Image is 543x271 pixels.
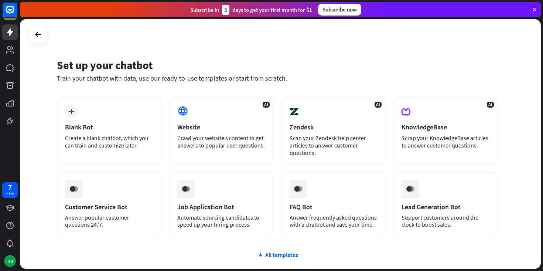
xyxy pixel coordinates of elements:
div: 7 [8,184,12,191]
div: Subscribe now [318,4,361,16]
div: Train your chatbot with data, use our ready-to-use templates or start from scratch. [57,74,498,82]
div: Blank Bot [65,123,154,131]
img: ceee058c6cabd4f577f8.gif [179,182,193,196]
div: Subscribe in days to get your first month for $1 [190,5,312,15]
div: Create a blank chatbot, which you can train and customize later. [65,134,154,149]
div: KnowledgeBase [402,123,490,131]
div: Job Application Bot [177,203,266,211]
div: Scrap your KnowledgeBase articles to answer customer questions. [402,134,490,149]
div: Answer popular customer questions 24/7. [65,214,154,228]
div: Support customers around the clock to boost sales. [402,214,490,228]
img: ceee058c6cabd4f577f8.gif [403,182,417,196]
img: ceee058c6cabd4f577f8.gif [67,182,81,196]
span: AI [487,102,494,108]
div: Website [177,123,266,131]
div: Automate sourcing candidates to speed up your hiring process. [177,214,266,228]
div: FAQ Bot [290,203,378,211]
div: Set up your chatbot [57,58,498,72]
a: 7 days [2,182,18,198]
div: Zendesk [290,123,378,131]
div: 3 [222,5,229,15]
span: AI [263,102,270,108]
div: HB [4,255,16,267]
div: All templates [57,251,498,258]
div: Crawl your website’s content to get answers to popular user questions. [177,134,266,149]
i: plus [69,109,74,114]
div: Answer frequently asked questions with a chatbot and save your time. [290,214,378,228]
div: Lead Generation Bot [402,203,490,211]
div: Scan your Zendesk help center articles to answer customer questions. [290,134,378,156]
span: AI [375,102,382,108]
div: Customer Service Bot [65,203,154,211]
img: ceee058c6cabd4f577f8.gif [291,182,305,196]
div: days [6,191,14,196]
